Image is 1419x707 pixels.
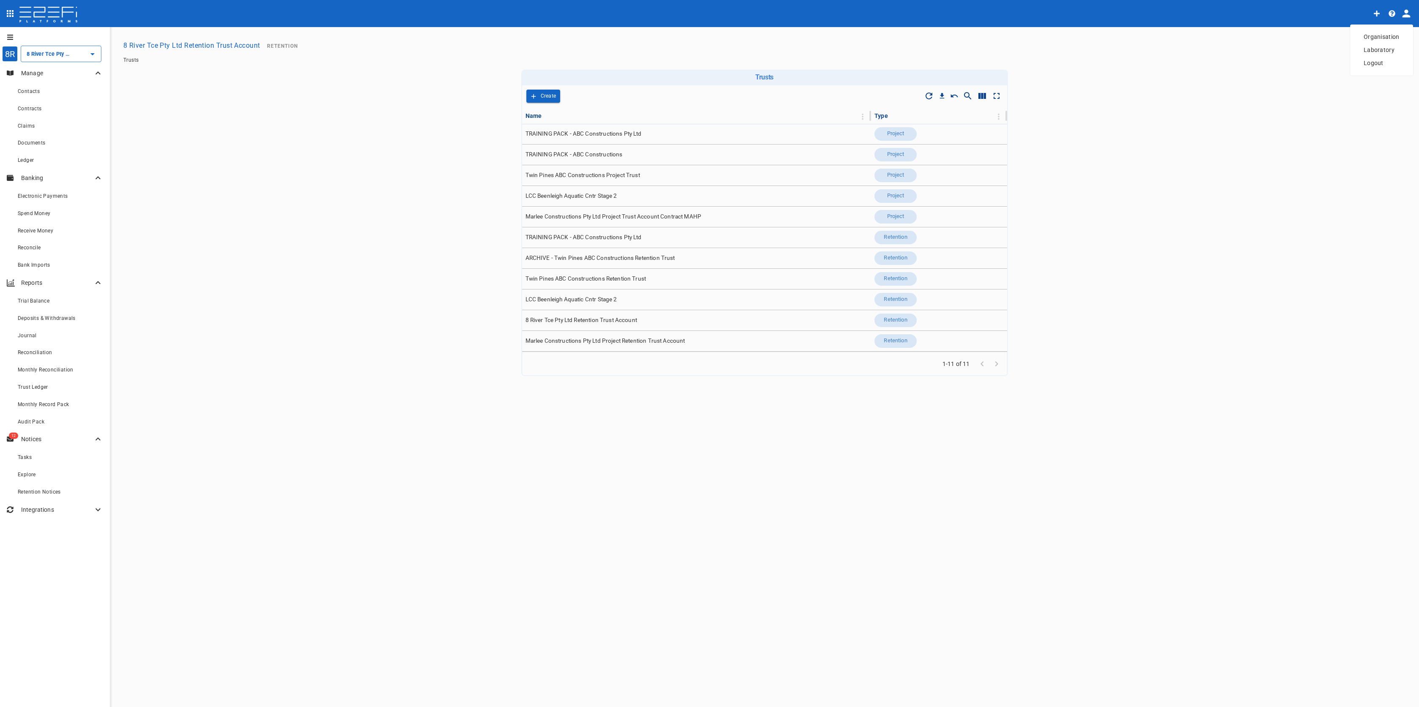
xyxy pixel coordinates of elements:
[1364,32,1400,42] span: Organisation
[1364,58,1400,68] span: Logout
[1364,45,1400,55] span: Laboratory
[1357,44,1406,57] div: Laboratory
[1357,57,1406,70] div: Logout
[1357,30,1406,44] a: Organisation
